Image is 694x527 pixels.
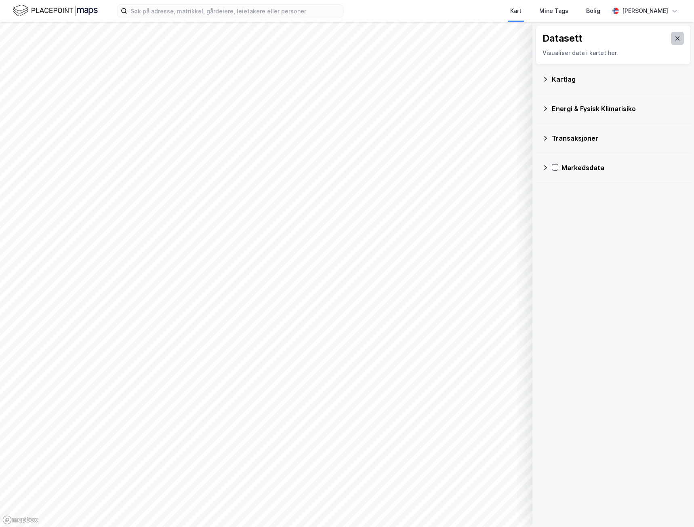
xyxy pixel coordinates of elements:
[654,488,694,527] iframe: Chat Widget
[2,515,38,525] a: Mapbox homepage
[622,6,668,16] div: [PERSON_NAME]
[543,48,684,58] div: Visualiser data i kartet her.
[552,133,684,143] div: Transaksjoner
[543,32,583,45] div: Datasett
[552,104,684,114] div: Energi & Fysisk Klimarisiko
[586,6,600,16] div: Bolig
[127,5,343,17] input: Søk på adresse, matrikkel, gårdeiere, leietakere eller personer
[552,74,684,84] div: Kartlag
[510,6,522,16] div: Kart
[562,163,684,173] div: Markedsdata
[539,6,568,16] div: Mine Tags
[13,4,98,18] img: logo.f888ab2527a4732fd821a326f86c7f29.svg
